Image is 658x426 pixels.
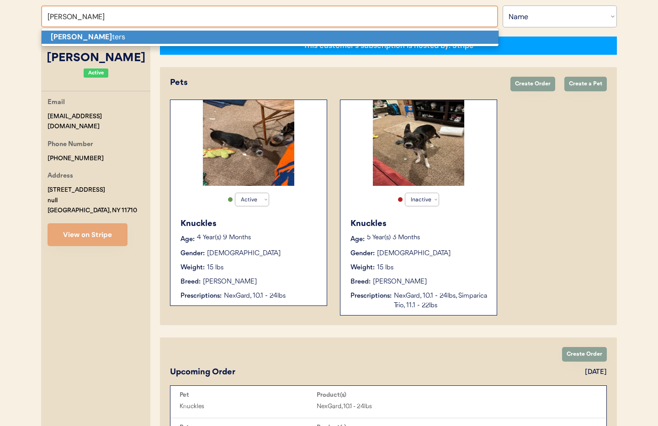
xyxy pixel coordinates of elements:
[48,223,127,246] button: View on Stripe
[170,366,235,379] div: Upcoming Order
[203,277,257,287] div: [PERSON_NAME]
[350,235,365,244] div: Age:
[180,249,205,258] div: Gender:
[197,235,318,241] p: 4 Year(s) 9 Months
[180,277,201,287] div: Breed:
[170,77,501,89] div: Pets
[224,291,318,301] div: NexGard, 10.1 - 24lbs
[48,97,65,109] div: Email
[373,277,427,287] div: [PERSON_NAME]
[42,31,499,44] p: ters
[350,263,375,273] div: Weight:
[350,277,371,287] div: Breed:
[48,153,104,164] div: [PHONE_NUMBER]
[48,139,93,151] div: Phone Number
[350,218,488,230] div: Knuckles
[377,263,393,273] div: 15 lbs
[180,263,205,273] div: Weight:
[41,5,498,27] input: Search by name
[377,249,451,258] div: [DEMOGRAPHIC_DATA]
[207,249,281,258] div: [DEMOGRAPHIC_DATA]
[48,171,73,182] div: Address
[51,32,112,42] strong: [PERSON_NAME]
[48,185,137,216] div: [STREET_ADDRESS] null [GEOGRAPHIC_DATA], NY 11710
[207,263,223,273] div: 15 lbs
[562,347,607,362] button: Create Order
[373,100,464,186] img: image0-3166db43-acdc-48a3-bde9-1a9743e69d5e.jpeg
[394,291,488,310] div: NexGard, 10.1 - 24lbs, Simparica Trio, 11.1 - 22lbs
[367,235,488,241] p: 5 Year(s) 3 Months
[180,391,317,399] div: Pet
[180,218,318,230] div: Knuckles
[180,235,195,244] div: Age:
[48,111,150,132] div: [EMAIL_ADDRESS][DOMAIN_NAME]
[350,291,392,301] div: Prescriptions:
[585,368,607,377] div: [DATE]
[317,401,454,412] div: NexGard, 10.1 - 24lbs
[564,77,607,91] button: Create a Pet
[180,291,222,301] div: Prescriptions:
[510,77,555,91] button: Create Order
[203,100,294,186] img: image.jpg
[317,391,454,399] div: Product(s)
[350,249,375,258] div: Gender:
[41,50,150,67] div: [PERSON_NAME]
[180,401,317,412] div: Knuckles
